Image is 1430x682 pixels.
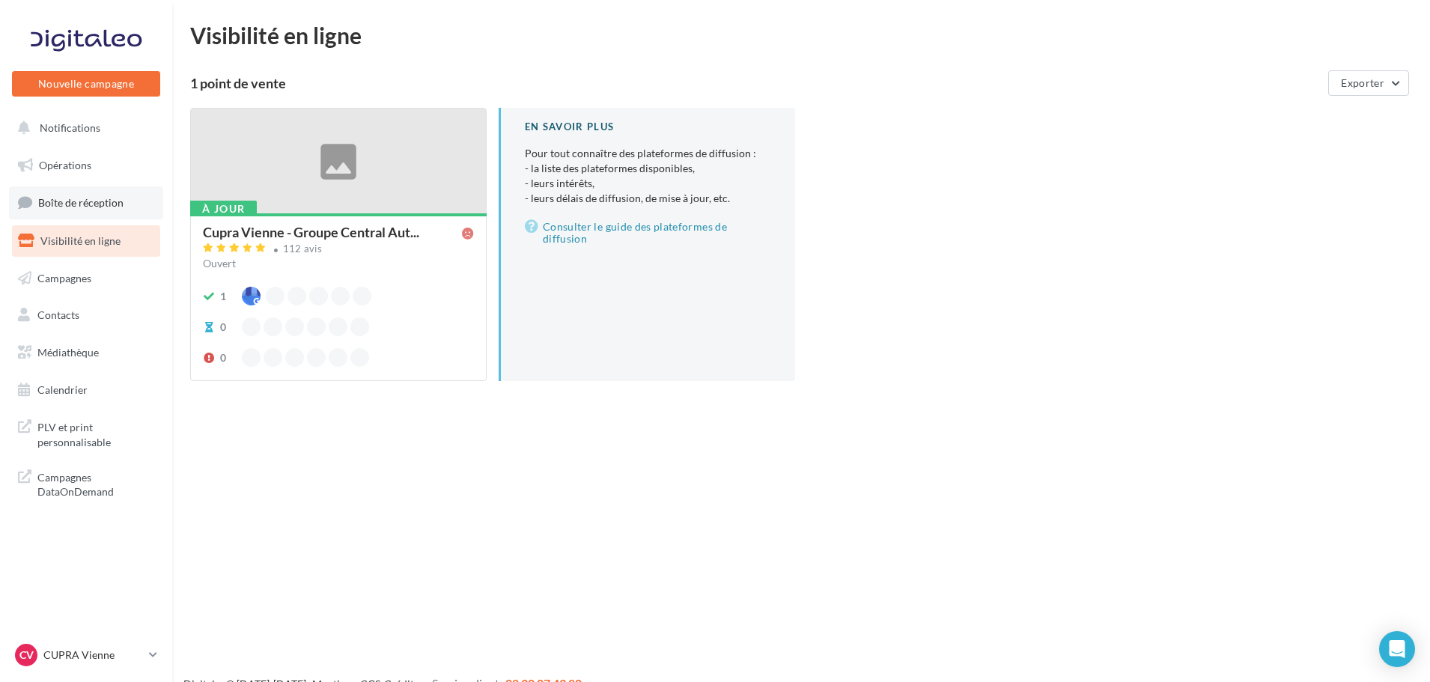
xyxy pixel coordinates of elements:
button: Notifications [9,112,157,144]
a: CV CUPRA Vienne [12,641,160,669]
div: En savoir plus [525,120,771,134]
span: Boîte de réception [38,196,124,209]
span: Calendrier [37,383,88,396]
a: PLV et print personnalisable [9,411,163,455]
span: CV [19,648,34,663]
div: 1 [220,289,226,304]
a: Campagnes [9,263,163,294]
div: 0 [220,320,226,335]
div: 1 point de vente [190,76,1322,90]
div: Open Intercom Messenger [1379,631,1415,667]
span: Visibilité en ligne [40,234,121,247]
a: Campagnes DataOnDemand [9,461,163,505]
span: Contacts [37,308,79,321]
span: Opérations [39,159,91,171]
li: - leurs délais de diffusion, de mise à jour, etc. [525,191,771,206]
span: Médiathèque [37,346,99,359]
a: Médiathèque [9,337,163,368]
span: Ouvert [203,257,236,270]
span: Exporter [1341,76,1384,89]
span: PLV et print personnalisable [37,417,154,449]
div: Visibilité en ligne [190,24,1412,46]
li: - leurs intérêts, [525,176,771,191]
button: Exporter [1328,70,1409,96]
a: 112 avis [203,241,474,259]
a: Consulter le guide des plateformes de diffusion [525,218,771,248]
div: 112 avis [283,244,323,254]
a: Boîte de réception [9,186,163,219]
a: Opérations [9,150,163,181]
p: CUPRA Vienne [43,648,143,663]
a: Contacts [9,299,163,331]
span: Campagnes DataOnDemand [37,467,154,499]
li: - la liste des plateformes disponibles, [525,161,771,176]
button: Nouvelle campagne [12,71,160,97]
div: 0 [220,350,226,365]
span: Notifications [40,121,100,134]
p: Pour tout connaître des plateformes de diffusion : [525,146,771,206]
a: Visibilité en ligne [9,225,163,257]
div: À jour [190,201,257,217]
span: Cupra Vienne - Groupe Central Aut... [203,225,419,239]
span: Campagnes [37,271,91,284]
a: Calendrier [9,374,163,406]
